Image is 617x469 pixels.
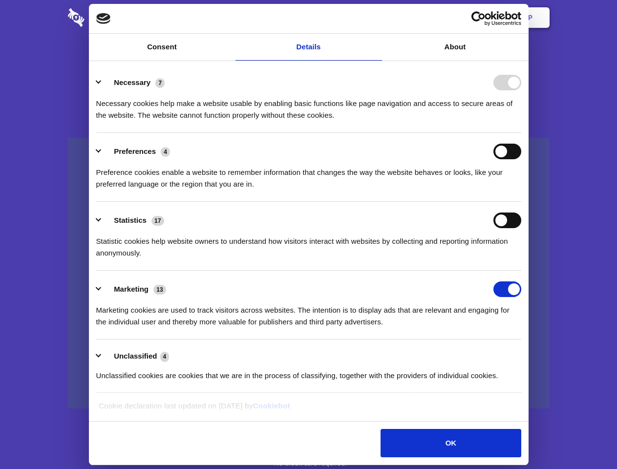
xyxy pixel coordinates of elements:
div: Unclassified cookies are cookies that we are in the process of classifying, together with the pro... [96,362,521,382]
button: Marketing (13) [96,281,172,297]
div: Statistic cookies help website owners to understand how visitors interact with websites by collec... [96,228,521,259]
span: 4 [161,147,170,157]
a: Pricing [287,2,329,33]
a: Cookiebot [253,402,290,410]
button: OK [381,429,521,457]
div: Cookie declaration last updated on [DATE] by [91,400,526,419]
div: Necessary cookies help make a website usable by enabling basic functions like page navigation and... [96,90,521,121]
button: Necessary (7) [96,75,171,90]
button: Preferences (4) [96,144,176,159]
div: Preference cookies enable a website to remember information that changes the way the website beha... [96,159,521,190]
a: Consent [89,34,235,61]
span: 7 [155,78,165,88]
img: logo [96,13,111,24]
a: Wistia video thumbnail [68,138,550,409]
label: Preferences [114,147,156,155]
h4: Auto-redaction of sensitive data, encrypted data sharing and self-destructing private chats. Shar... [68,89,550,121]
a: Login [443,2,486,33]
label: Necessary [114,78,150,86]
span: 4 [160,352,170,362]
a: About [382,34,529,61]
h1: Eliminate Slack Data Loss. [68,44,550,79]
img: logo-wordmark-white-trans-d4663122ce5f474addd5e946df7df03e33cb6a1c49d2221995e7729f52c070b2.svg [68,8,151,27]
label: Marketing [114,285,149,293]
button: Unclassified (4) [96,350,175,362]
a: Contact [396,2,441,33]
iframe: Drift Widget Chat Controller [568,420,605,457]
span: 17 [151,216,164,226]
a: Usercentrics Cookiebot - opens in a new window [436,11,521,26]
button: Statistics (17) [96,213,170,228]
label: Statistics [114,216,147,224]
a: Details [235,34,382,61]
div: Marketing cookies are used to track visitors across websites. The intention is to display ads tha... [96,297,521,328]
span: 13 [153,285,166,295]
